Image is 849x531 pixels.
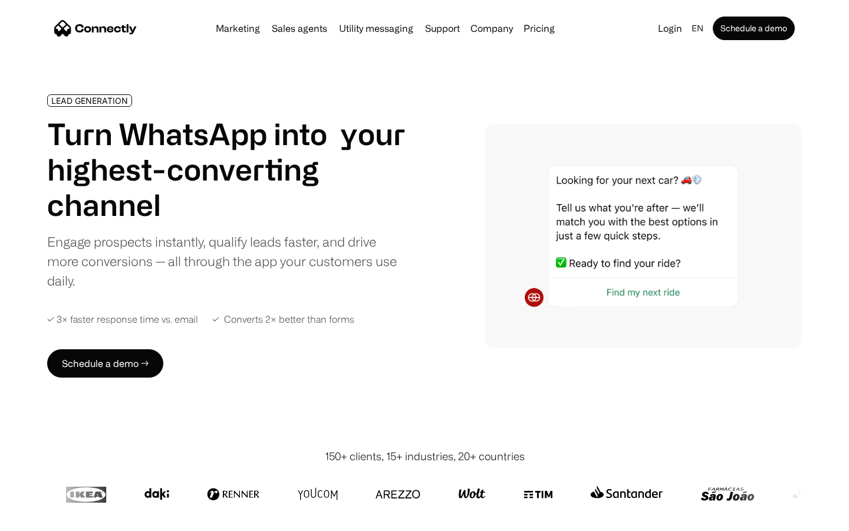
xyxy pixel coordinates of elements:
[470,20,513,37] div: Company
[519,24,560,33] a: Pricing
[334,24,418,33] a: Utility messaging
[692,20,703,37] div: en
[47,349,163,378] a: Schedule a demo →
[47,116,406,222] h1: Turn WhatsApp into your highest-converting channel
[47,232,406,290] div: Engage prospects instantly, qualify leads faster, and drive more conversions — all through the ap...
[267,24,332,33] a: Sales agents
[653,20,687,37] a: Login
[325,448,525,464] div: 150+ clients, 15+ industries, 20+ countries
[51,96,128,105] div: LEAD GENERATION
[47,314,198,325] div: ✓ 3× faster response time vs. email
[12,509,71,527] aside: Language selected: English
[211,24,265,33] a: Marketing
[24,510,71,527] ul: Language list
[212,314,354,325] div: ✓ Converts 2× better than forms
[420,24,465,33] a: Support
[713,17,795,40] a: Schedule a demo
